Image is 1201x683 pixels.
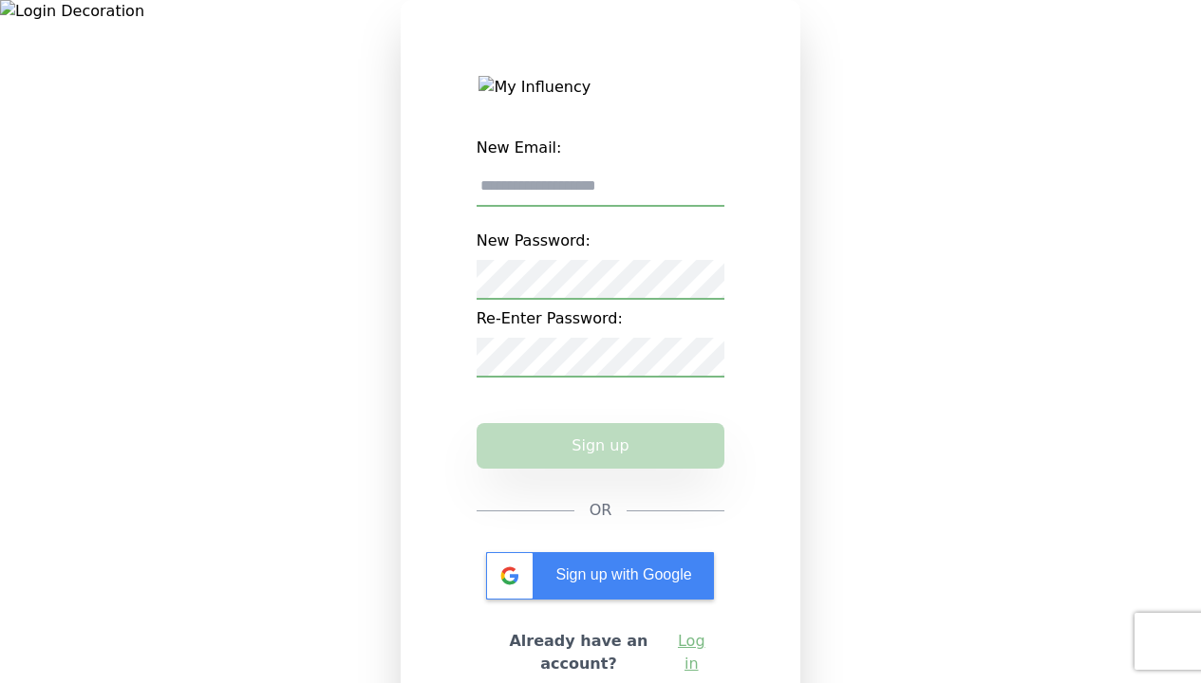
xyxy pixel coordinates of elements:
span: OR [590,499,612,522]
a: Log in [673,630,709,675]
label: Re-Enter Password: [477,300,725,338]
label: New Email: [477,129,725,167]
button: Sign up [477,423,725,469]
h2: Already have an account? [492,630,666,675]
label: New Password: [477,222,725,260]
img: My Influency [479,76,722,99]
span: Sign up with Google [555,566,691,582]
div: Sign up with Google [486,552,714,600]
